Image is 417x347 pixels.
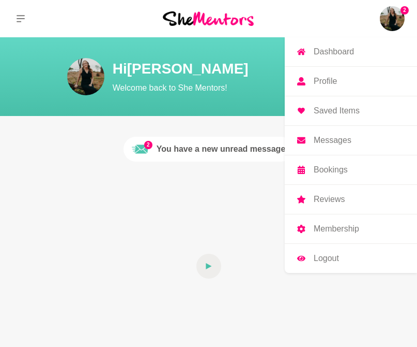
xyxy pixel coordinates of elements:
p: Logout [314,254,339,263]
p: Bookings [314,166,348,174]
img: She Mentors Logo [163,11,254,25]
img: Jess Smithies [380,6,405,31]
p: Profile [314,77,337,85]
div: You have a new unread message [157,143,286,155]
p: Welcome back to She Mentors! [113,82,400,94]
a: Messages [285,126,417,155]
p: Membership [314,225,359,233]
p: Messages [314,136,351,144]
span: 2 [144,141,152,149]
img: Unread message [132,141,148,157]
span: 2 [400,6,409,15]
a: Reviews [285,185,417,214]
h1: Hi [PERSON_NAME] [113,60,400,78]
a: Saved Items [285,96,417,125]
a: Dashboard [285,37,417,66]
a: Bookings [285,155,417,184]
a: Profile [285,67,417,96]
img: Jess Smithies [67,58,104,95]
a: 2Unread messageYou have a new unread message [123,137,294,162]
p: Reviews [314,195,345,204]
p: Dashboard [314,48,354,56]
a: Jess Smithies2DashboardProfileSaved ItemsMessagesBookingsReviewsMembershipLogout [380,6,405,31]
p: Saved Items [314,107,360,115]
